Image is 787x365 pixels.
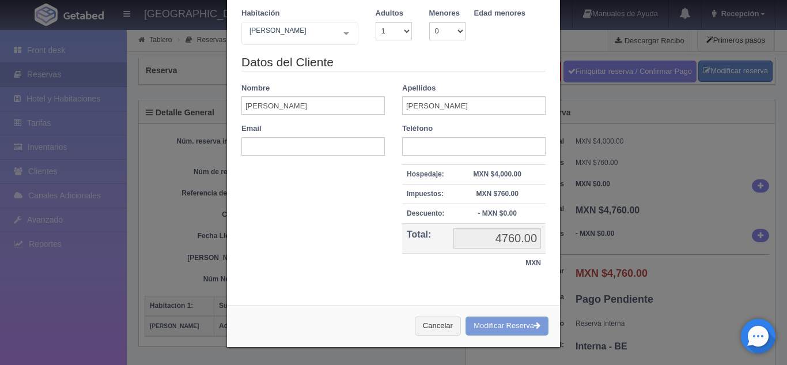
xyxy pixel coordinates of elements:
label: Habitación [241,8,279,19]
span: [PERSON_NAME] [247,25,335,36]
label: Menores [429,8,460,19]
label: Adultos [376,8,403,19]
label: Nombre [241,83,270,94]
th: Descuento: [402,204,449,223]
strong: MXN [525,259,541,267]
label: Teléfono [402,123,433,134]
strong: MXN $4,000.00 [473,170,521,178]
th: Impuestos: [402,184,449,204]
label: Edad menores [474,8,526,19]
strong: - MXN $0.00 [478,209,516,217]
label: Apellidos [402,83,436,94]
input: Seleccionar hab. [247,25,253,43]
strong: MXN $760.00 [476,190,518,198]
label: Email [241,123,262,134]
legend: Datos del Cliente [241,54,546,72]
button: Cancelar [415,317,461,336]
th: Total: [402,224,449,254]
th: Hospedaje: [402,164,449,184]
